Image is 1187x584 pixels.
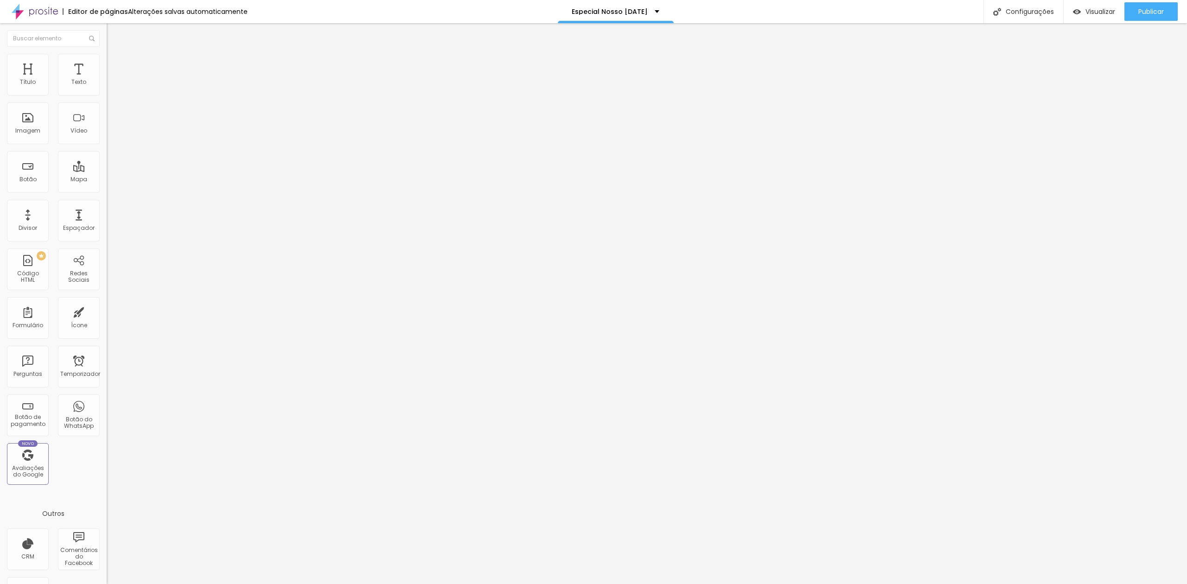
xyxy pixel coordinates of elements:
font: Ícone [71,321,87,329]
font: Especial Nosso [DATE] [572,7,648,16]
font: Texto [71,78,86,86]
img: Ícone [993,8,1001,16]
font: Botão [19,175,37,183]
font: Outros [42,509,64,518]
font: Espaçador [63,224,95,232]
font: Avaliações do Google [12,464,44,478]
button: Publicar [1124,2,1178,21]
font: Imagem [15,127,40,134]
font: CRM [21,552,34,560]
font: Mapa [70,175,87,183]
font: Editor de páginas [68,7,128,16]
font: Novo [22,441,34,446]
font: Código HTML [17,269,39,284]
font: Título [20,78,36,86]
font: Configurações [1006,7,1054,16]
font: Botão do WhatsApp [64,415,94,430]
button: Visualizar [1064,2,1124,21]
img: Ícone [89,36,95,41]
font: Botão de pagamento [11,413,45,427]
input: Buscar elemento [7,30,100,47]
font: Comentários do Facebook [60,546,98,567]
font: Publicar [1138,7,1164,16]
img: view-1.svg [1073,8,1081,16]
font: Redes Sociais [68,269,89,284]
font: Vídeo [70,127,87,134]
font: Divisor [19,224,37,232]
font: Alterações salvas automaticamente [128,7,248,16]
font: Perguntas [13,370,42,378]
font: Visualizar [1085,7,1115,16]
font: Formulário [13,321,43,329]
iframe: Editor [107,23,1187,584]
font: Temporizador [60,370,100,378]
